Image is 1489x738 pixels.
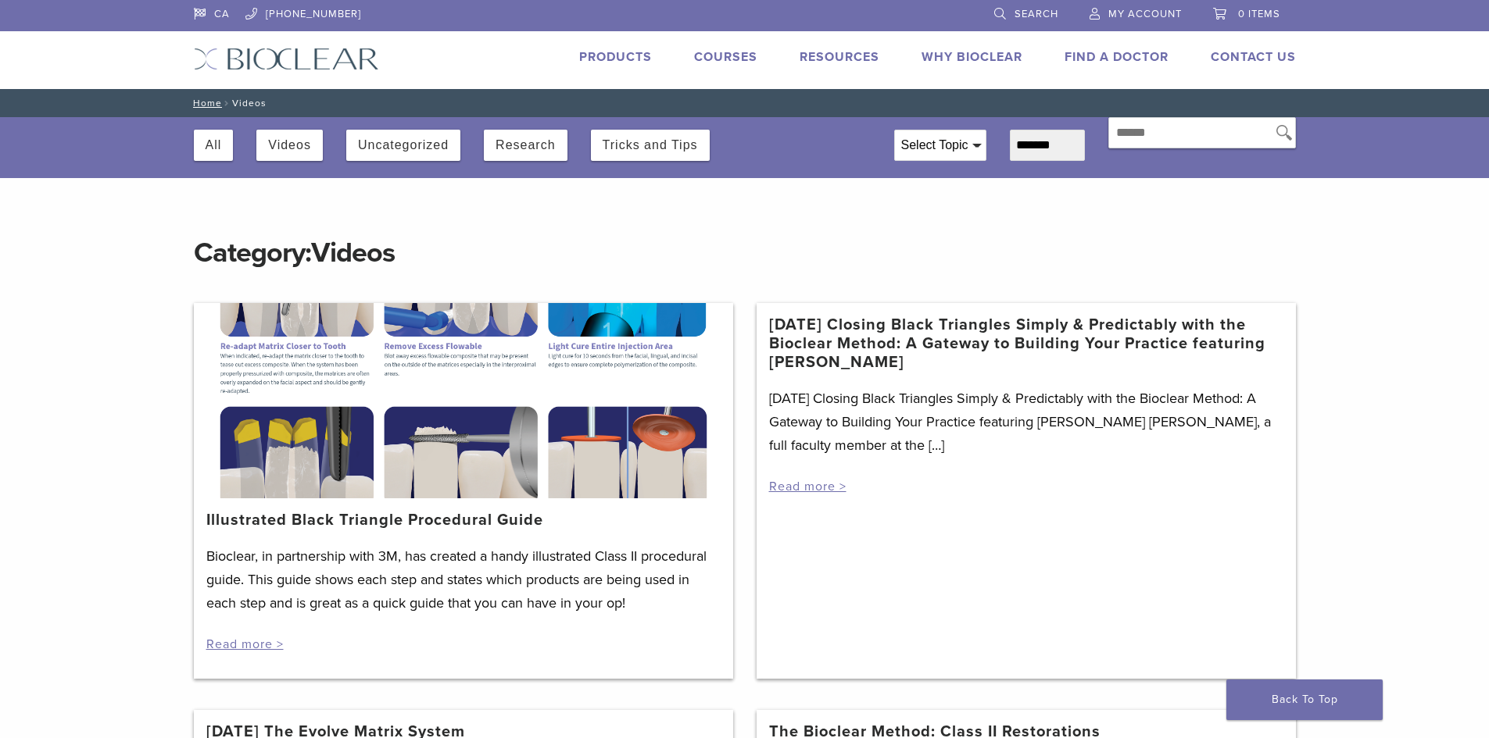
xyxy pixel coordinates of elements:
[358,130,449,161] button: Uncategorized
[206,636,284,652] a: Read more >
[1065,49,1169,65] a: Find A Doctor
[1226,679,1383,720] a: Back To Top
[769,387,1283,457] p: [DATE] Closing Black Triangles Simply & Predictably with the Bioclear Method: A Gateway to Buildi...
[496,130,555,161] button: Research
[694,49,757,65] a: Courses
[206,511,543,529] a: Illustrated Black Triangle Procedural Guide
[1211,49,1296,65] a: Contact Us
[769,479,847,494] a: Read more >
[800,49,879,65] a: Resources
[1015,8,1058,20] span: Search
[769,316,1283,372] a: [DATE] Closing Black Triangles Simply & Predictably with the Bioclear Method: A Gateway to Buildi...
[579,49,652,65] a: Products
[311,236,395,269] span: Videos
[268,130,311,161] button: Videos
[1238,8,1280,20] span: 0 items
[206,544,721,615] p: Bioclear, in partnership with 3M, has created a handy illustrated Class II procedural guide. This...
[1108,8,1182,20] span: My Account
[182,89,1308,117] nav: Videos
[194,203,1296,272] h1: Category:
[222,99,232,107] span: /
[895,130,986,160] div: Select Topic
[188,98,222,109] a: Home
[206,130,222,161] button: All
[603,130,698,161] button: Tricks and Tips
[922,49,1022,65] a: Why Bioclear
[194,48,379,70] img: Bioclear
